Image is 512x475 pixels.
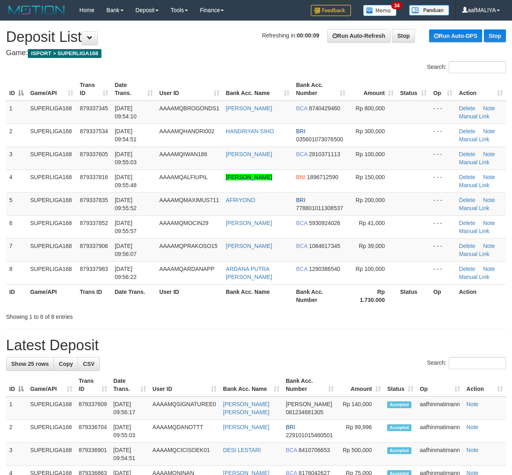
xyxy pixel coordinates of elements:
span: Copy 778801011308537 to clipboard [296,205,343,211]
span: BCA [296,220,307,226]
span: Rp 100,000 [356,266,385,272]
td: aafhinmatimann [417,443,463,466]
th: ID [6,284,27,307]
td: - - - [430,192,456,215]
th: Action [456,284,506,307]
a: Run Auto-DPS [429,29,482,42]
a: Delete [459,220,475,226]
td: - - - [430,238,456,261]
a: Note [483,197,495,203]
th: Bank Acc. Name [223,284,293,307]
td: AAAAMQSIGNATUREE0 [149,397,220,420]
td: [DATE] 09:55:03 [110,420,149,443]
td: 879336901 [76,443,110,466]
th: Amount: activate to sort column ascending [349,78,397,101]
a: Delete [459,243,475,249]
th: Game/API: activate to sort column ascending [27,374,76,397]
span: Copy 035601073076500 to clipboard [296,136,343,142]
td: [DATE] 09:54:51 [110,443,149,466]
span: Copy 1084617345 to clipboard [309,243,340,249]
a: [PERSON_NAME] [223,424,269,430]
td: SUPERLIGA168 [27,101,76,124]
th: Status: activate to sort column ascending [397,78,430,101]
span: Accepted [387,401,411,408]
td: 879336704 [76,420,110,443]
span: [DATE] 09:55:57 [115,220,137,234]
td: SUPERLIGA168 [27,420,76,443]
span: [DATE] 09:56:07 [115,243,137,257]
a: Copy [54,357,78,371]
td: - - - [430,261,456,284]
span: BRI [286,424,295,430]
a: Manual Link [459,274,489,280]
span: 879337534 [80,128,108,134]
span: Copy 8740429460 to clipboard [309,105,340,112]
span: CSV [83,361,95,367]
span: [DATE] 09:55:52 [115,197,137,211]
span: [DATE] 09:54:10 [115,105,137,120]
td: SUPERLIGA168 [27,215,76,238]
td: SUPERLIGA168 [27,169,76,192]
span: AAAAMQIWAN186 [159,151,207,157]
span: Rp 150,000 [356,174,385,180]
a: [PERSON_NAME] [226,151,272,157]
span: 879337345 [80,105,108,112]
td: SUPERLIGA168 [27,124,76,147]
td: 8 [6,261,27,284]
th: Game/API [27,284,76,307]
span: BRI [296,197,305,203]
th: Date Trans.: activate to sort column ascending [111,78,156,101]
td: Rp 500,000 [337,443,384,466]
th: Date Trans. [111,284,156,307]
th: Trans ID: activate to sort column ascending [76,374,110,397]
input: Search: [449,357,506,369]
span: [PERSON_NAME] [286,401,332,407]
th: Trans ID [76,284,111,307]
td: 7 [6,238,27,261]
a: Note [483,128,495,134]
th: Op: activate to sort column ascending [430,78,456,101]
span: Accepted [387,447,411,454]
th: Bank Acc. Number [293,284,349,307]
th: Trans ID: activate to sort column ascending [76,78,111,101]
span: Rp 800,000 [356,105,385,112]
td: SUPERLIGA168 [27,192,76,215]
a: Manual Link [459,159,489,165]
td: 2 [6,420,27,443]
td: 4 [6,169,27,192]
span: AAAAMQHANDRI002 [159,128,215,134]
div: Showing 1 to 8 of 8 entries [6,310,207,321]
a: Note [483,105,495,112]
span: [DATE] 09:55:03 [115,151,137,165]
span: BRI [296,128,305,134]
h4: Game: [6,49,506,57]
span: BNI [296,174,305,180]
th: Bank Acc. Number: activate to sort column ascending [283,374,337,397]
a: Delete [459,197,475,203]
th: Bank Acc. Number: activate to sort column ascending [293,78,349,101]
a: Delete [459,105,475,112]
a: [PERSON_NAME] [226,220,272,226]
span: 879337816 [80,174,108,180]
a: [PERSON_NAME] [226,243,272,249]
a: Note [483,243,495,249]
th: Date Trans.: activate to sort column ascending [110,374,149,397]
a: DESI LESTARI [223,447,261,453]
a: Manual Link [459,228,489,234]
a: Note [467,447,479,453]
a: [PERSON_NAME] [226,105,272,112]
td: 3 [6,443,27,466]
th: Game/API: activate to sort column ascending [27,78,76,101]
span: AAAAMQMOCIN29 [159,220,209,226]
a: Manual Link [459,251,489,257]
a: AFRIYONO [226,197,255,203]
th: Action: activate to sort column ascending [463,374,506,397]
a: HANDRIYAN SIHO [226,128,274,134]
span: [DATE] 09:54:51 [115,128,137,142]
span: BCA [296,266,307,272]
a: [PERSON_NAME] [PERSON_NAME] [223,401,269,415]
th: User ID: activate to sort column ascending [149,374,220,397]
td: 5 [6,192,27,215]
span: ISPORT > SUPERLIGA168 [28,49,101,58]
a: Delete [459,151,475,157]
